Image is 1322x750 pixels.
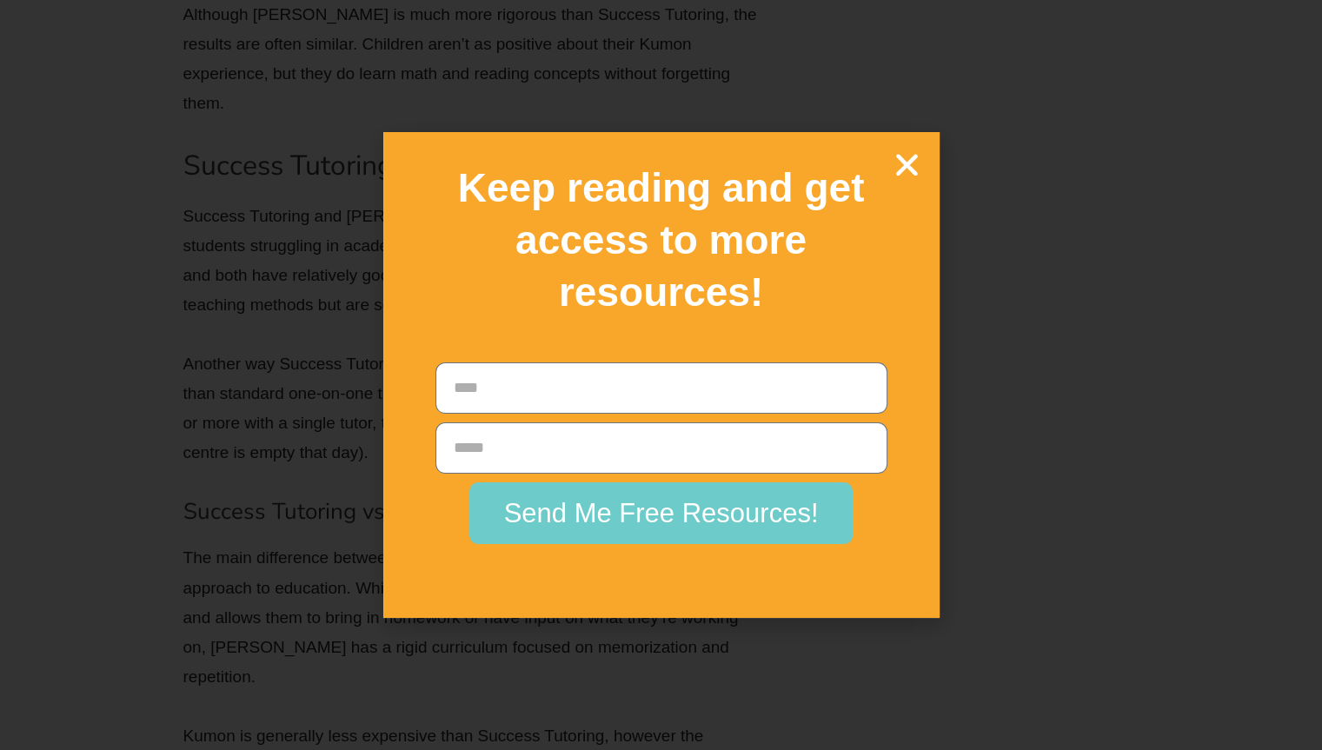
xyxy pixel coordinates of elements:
button: Send Me Free Resources! [469,482,854,544]
form: New Form [435,362,887,553]
iframe: Chat Widget [1235,667,1322,750]
h2: Keep reading and get access to more resources! [414,163,909,318]
span: Send Me Free Resources! [504,500,819,527]
a: Close [892,149,922,180]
